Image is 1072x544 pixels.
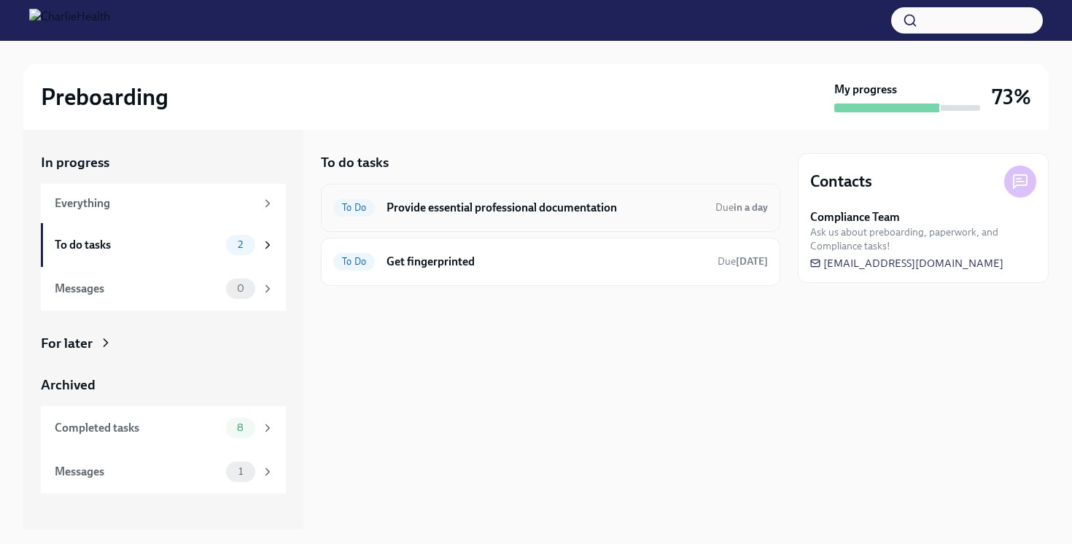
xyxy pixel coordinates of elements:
a: Messages0 [41,267,286,311]
a: Everything [41,184,286,223]
span: 8 [228,422,252,433]
div: For later [41,334,93,353]
span: August 21st, 2025 08:00 [715,201,768,214]
img: CharlieHealth [29,9,110,32]
a: Archived [41,376,286,395]
a: To DoProvide essential professional documentationDuein a day [333,196,768,219]
div: Messages [55,281,220,297]
h5: To do tasks [321,153,389,172]
h2: Preboarding [41,82,168,112]
a: For later [41,334,286,353]
strong: in a day [734,201,768,214]
h6: Provide essential professional documentation [387,200,704,216]
a: Messages1 [41,450,286,494]
span: August 22nd, 2025 08:00 [718,254,768,268]
a: To DoGet fingerprintedDue[DATE] [333,250,768,273]
span: 0 [228,283,253,294]
div: Messages [55,464,220,480]
span: Ask us about preboarding, paperwork, and Compliance tasks! [810,225,1036,253]
div: Completed tasks [55,420,220,436]
strong: My progress [834,82,897,98]
div: To do tasks [55,237,220,253]
span: 1 [230,466,252,477]
h4: Contacts [810,171,872,193]
a: [EMAIL_ADDRESS][DOMAIN_NAME] [810,256,1003,271]
h6: Get fingerprinted [387,254,706,270]
h3: 73% [992,84,1031,110]
span: 2 [229,239,252,250]
a: To do tasks2 [41,223,286,267]
span: Due [715,201,768,214]
a: Completed tasks8 [41,406,286,450]
span: To Do [333,256,375,267]
span: Due [718,255,768,268]
strong: Compliance Team [810,209,900,225]
div: Everything [55,195,255,211]
span: To Do [333,202,375,213]
strong: [DATE] [736,255,768,268]
a: In progress [41,153,286,172]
